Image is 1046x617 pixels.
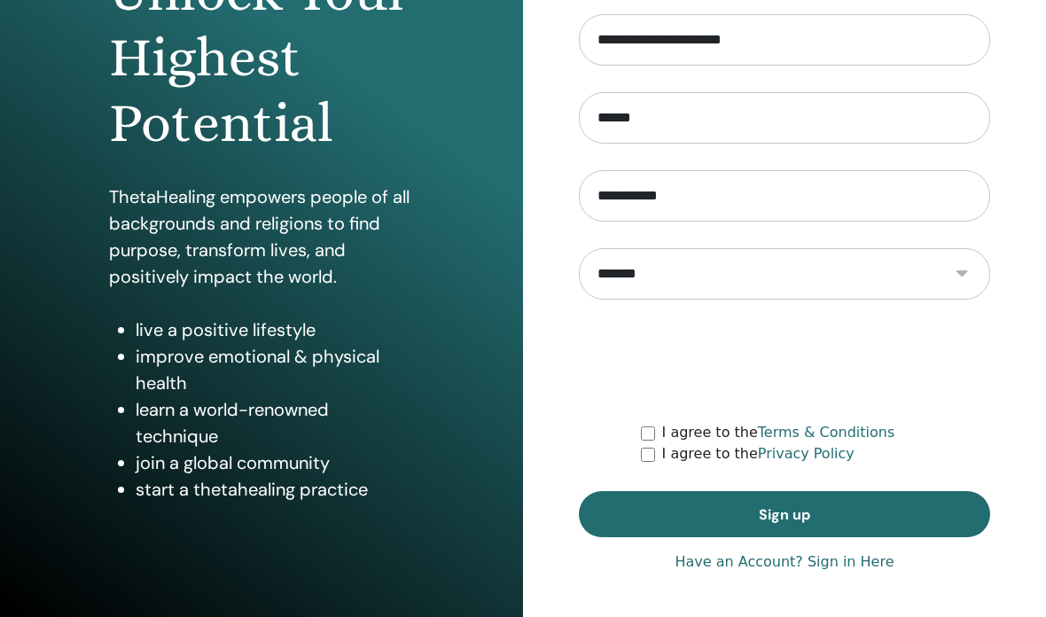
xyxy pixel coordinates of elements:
[662,443,855,465] label: I agree to the
[579,491,990,537] button: Sign up
[136,343,413,396] li: improve emotional & physical health
[758,445,855,462] a: Privacy Policy
[136,316,413,343] li: live a positive lifestyle
[662,422,895,443] label: I agree to the
[136,476,413,503] li: start a thetahealing practice
[759,505,810,524] span: Sign up
[136,396,413,449] li: learn a world-renowned technique
[109,184,413,290] p: ThetaHealing empowers people of all backgrounds and religions to find purpose, transform lives, a...
[758,424,894,441] a: Terms & Conditions
[136,449,413,476] li: join a global community
[675,551,894,573] a: Have an Account? Sign in Here
[650,326,919,395] iframe: reCAPTCHA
